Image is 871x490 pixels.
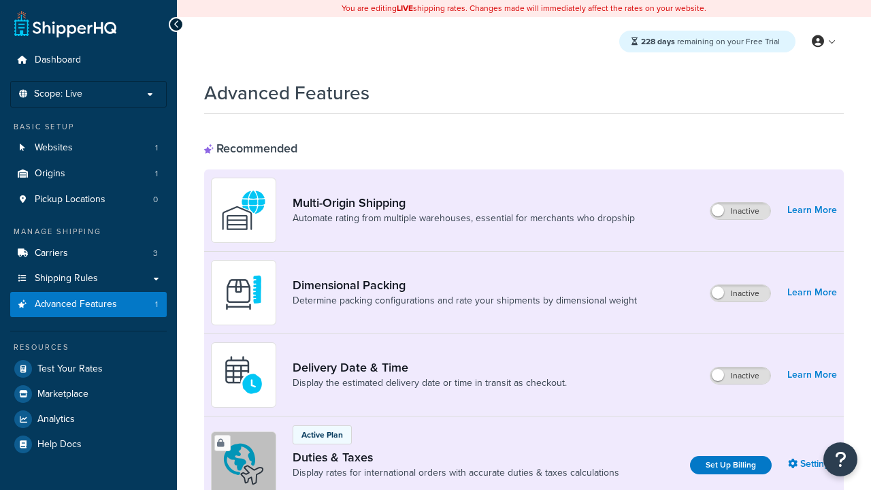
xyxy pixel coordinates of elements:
[10,226,167,238] div: Manage Shipping
[397,2,413,14] b: LIVE
[10,292,167,317] li: Advanced Features
[10,432,167,457] a: Help Docs
[10,266,167,291] a: Shipping Rules
[155,168,158,180] span: 1
[37,439,82,451] span: Help Docs
[10,357,167,381] a: Test Your Rates
[10,292,167,317] a: Advanced Features1
[155,299,158,310] span: 1
[293,360,567,375] a: Delivery Date & Time
[10,241,167,266] li: Carriers
[155,142,158,154] span: 1
[10,135,167,161] a: Websites1
[10,342,167,353] div: Resources
[153,248,158,259] span: 3
[788,455,837,474] a: Settings
[35,194,105,206] span: Pickup Locations
[293,278,637,293] a: Dimensional Packing
[10,407,167,431] a: Analytics
[293,212,635,225] a: Automate rating from multiple warehouses, essential for merchants who dropship
[10,241,167,266] a: Carriers3
[293,376,567,390] a: Display the estimated delivery date or time in transit as checkout.
[710,285,770,301] label: Inactive
[293,466,619,480] a: Display rates for international orders with accurate duties & taxes calculations
[35,299,117,310] span: Advanced Features
[641,35,780,48] span: remaining on your Free Trial
[10,121,167,133] div: Basic Setup
[204,141,297,156] div: Recommended
[204,80,369,106] h1: Advanced Features
[10,135,167,161] li: Websites
[787,365,837,385] a: Learn More
[153,194,158,206] span: 0
[823,442,857,476] button: Open Resource Center
[35,54,81,66] span: Dashboard
[641,35,675,48] strong: 228 days
[10,161,167,186] a: Origins1
[787,283,837,302] a: Learn More
[10,382,167,406] a: Marketplace
[37,414,75,425] span: Analytics
[301,429,343,441] p: Active Plan
[10,161,167,186] li: Origins
[37,363,103,375] span: Test Your Rates
[35,248,68,259] span: Carriers
[220,186,267,234] img: WatD5o0RtDAAAAAElFTkSuQmCC
[293,195,635,210] a: Multi-Origin Shipping
[35,142,73,154] span: Websites
[34,88,82,100] span: Scope: Live
[35,168,65,180] span: Origins
[37,389,88,400] span: Marketplace
[690,456,772,474] a: Set Up Billing
[10,187,167,212] li: Pickup Locations
[293,450,619,465] a: Duties & Taxes
[35,273,98,284] span: Shipping Rules
[10,48,167,73] a: Dashboard
[787,201,837,220] a: Learn More
[710,367,770,384] label: Inactive
[710,203,770,219] label: Inactive
[10,187,167,212] a: Pickup Locations0
[220,269,267,316] img: DTVBYsAAAAAASUVORK5CYII=
[293,294,637,308] a: Determine packing configurations and rate your shipments by dimensional weight
[220,351,267,399] img: gfkeb5ejjkALwAAAABJRU5ErkJggg==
